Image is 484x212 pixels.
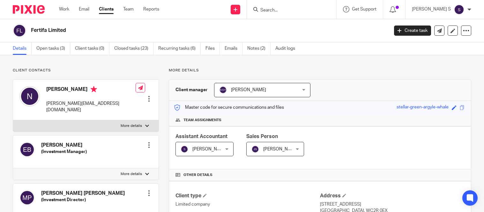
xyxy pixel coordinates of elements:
[79,6,89,12] a: Email
[41,149,87,155] h5: (Investment Manager)
[205,42,220,55] a: Files
[397,104,449,111] div: stellar-green-argyle-whale
[121,123,142,128] p: More details
[13,68,159,73] p: Client contacts
[19,142,35,157] img: svg%3E
[91,86,97,92] i: Primary
[13,24,26,37] img: svg%3E
[41,197,125,203] h5: (Investment Director)
[181,145,188,153] img: svg%3E
[183,118,221,123] span: Team assignments
[41,190,125,197] h4: [PERSON_NAME] [PERSON_NAME]
[13,42,32,55] a: Details
[175,134,227,139] span: Assistant Accountant
[174,104,284,111] p: Master code for secure communications and files
[99,6,114,12] a: Clients
[263,147,298,151] span: [PERSON_NAME]
[175,193,320,199] h4: Client type
[246,134,278,139] span: Sales Person
[114,42,153,55] a: Closed tasks (23)
[275,42,300,55] a: Audit logs
[231,88,266,92] span: [PERSON_NAME]
[175,201,320,208] p: Limited company
[46,100,136,113] p: [PERSON_NAME][EMAIL_ADDRESS][DOMAIN_NAME]
[320,193,465,199] h4: Address
[19,190,35,205] img: svg%3E
[247,42,271,55] a: Notes (2)
[251,145,259,153] img: svg%3E
[123,6,134,12] a: Team
[175,87,208,93] h3: Client manager
[320,201,465,208] p: [STREET_ADDRESS]
[31,27,314,34] h2: Fertifa Limited
[192,147,231,151] span: [PERSON_NAME] S
[36,42,70,55] a: Open tasks (3)
[41,142,87,149] h4: [PERSON_NAME]
[158,42,201,55] a: Recurring tasks (6)
[260,8,317,13] input: Search
[183,172,212,178] span: Other details
[59,6,69,12] a: Work
[169,68,471,73] p: More details
[19,86,40,106] img: svg%3E
[75,42,109,55] a: Client tasks (0)
[225,42,242,55] a: Emails
[352,7,376,11] span: Get Support
[143,6,159,12] a: Reports
[46,86,136,94] h4: [PERSON_NAME]
[121,172,142,177] p: More details
[412,6,451,12] p: [PERSON_NAME] S
[13,5,45,14] img: Pixie
[454,4,464,15] img: svg%3E
[219,86,227,94] img: svg%3E
[394,26,431,36] a: Create task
